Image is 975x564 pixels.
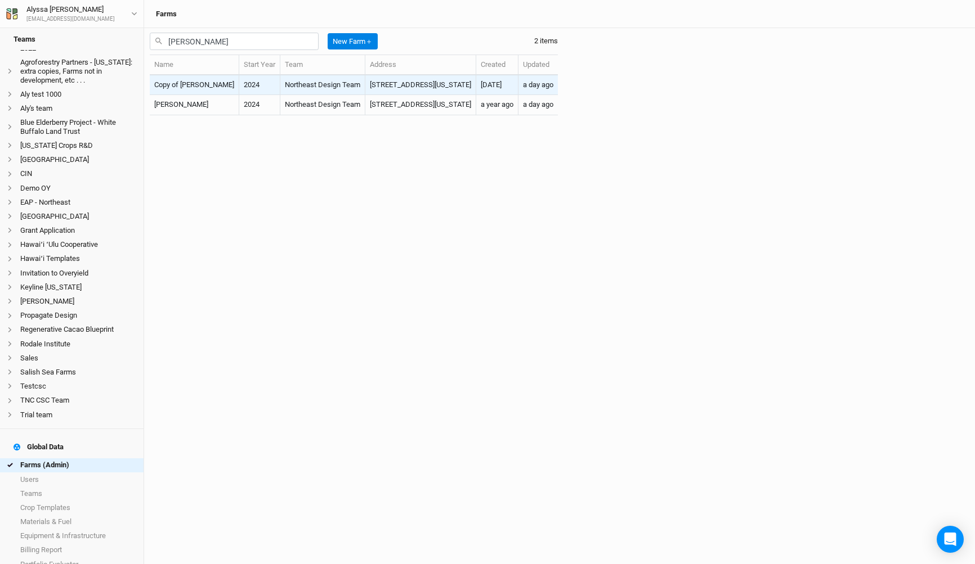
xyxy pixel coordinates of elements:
[534,36,558,46] div: 2 items
[150,55,239,75] th: Name
[280,55,365,75] th: Team
[280,75,365,95] td: Northeast Design Team
[239,95,280,115] td: 2024
[26,15,115,24] div: [EMAIL_ADDRESS][DOMAIN_NAME]
[150,75,239,95] td: Copy of [PERSON_NAME]
[280,95,365,115] td: Northeast Design Team
[365,75,476,95] td: [STREET_ADDRESS][US_STATE]
[239,75,280,95] td: 2024
[365,55,476,75] th: Address
[26,4,115,15] div: Alyssa [PERSON_NAME]
[6,3,138,24] button: Alyssa [PERSON_NAME][EMAIL_ADDRESS][DOMAIN_NAME]
[481,80,502,89] span: Sep 19, 2025 4:17 PM
[7,28,137,51] h4: Teams
[523,80,553,89] span: Sep 25, 2025 4:47 PM
[150,95,239,115] td: [PERSON_NAME]
[239,55,280,75] th: Start Year
[523,100,553,109] span: Sep 25, 2025 1:06 PM
[150,33,319,50] input: Search by project name or team
[518,55,558,75] th: Updated
[481,100,513,109] span: Jun 26, 2024 4:55 PM
[156,10,177,19] h3: Farms
[14,443,64,452] div: Global Data
[365,95,476,115] td: [STREET_ADDRESS][US_STATE]
[476,55,518,75] th: Created
[937,526,964,553] div: Open Intercom Messenger
[328,33,378,50] button: New Farm＋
